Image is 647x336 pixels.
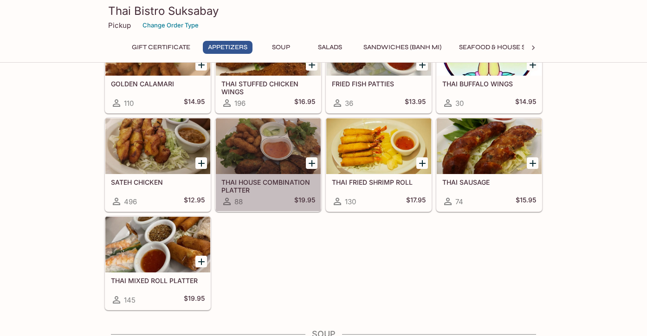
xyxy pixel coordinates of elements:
[195,59,207,71] button: Add GOLDEN CALAMARI
[326,118,431,174] div: THAI FRIED SHRIMP ROLL
[184,294,205,305] h5: $19.95
[216,118,321,174] div: THAI HOUSE COMBINATION PLATTER
[105,217,210,272] div: THAI MIXED ROLL PLATTER
[105,20,210,76] div: GOLDEN CALAMARI
[203,41,252,54] button: Appetizers
[260,41,302,54] button: Soup
[111,277,205,284] h5: THAI MIXED ROLL PLATTER
[111,80,205,88] h5: GOLDEN CALAMARI
[111,178,205,186] h5: SATEH CHICKEN
[294,97,315,109] h5: $16.95
[195,256,207,267] button: Add THAI MIXED ROLL PLATTER
[527,157,538,169] button: Add THAI SAUSAGE
[195,157,207,169] button: Add SATEH CHICKEN
[332,80,426,88] h5: FRIED FISH PATTIES
[405,97,426,109] h5: $13.95
[455,197,463,206] span: 74
[221,178,315,194] h5: THAI HOUSE COMBINATION PLATTER
[454,41,557,54] button: Seafood & House Specials
[221,80,315,95] h5: THAI STUFFED CHICKEN WINGS
[124,296,136,304] span: 145
[234,99,246,108] span: 196
[358,41,446,54] button: Sandwiches (Banh Mi)
[309,41,351,54] button: Salads
[105,216,211,310] a: THAI MIXED ROLL PLATTER145$19.95
[416,59,428,71] button: Add FRIED FISH PATTIES
[108,21,131,30] p: Pickup
[105,118,210,174] div: SATEH CHICKEN
[234,197,243,206] span: 88
[326,118,432,212] a: THAI FRIED SHRIMP ROLL130$17.95
[184,97,205,109] h5: $14.95
[326,19,432,113] a: FRIED FISH PATTIES36$13.95
[332,178,426,186] h5: THAI FRIED SHRIMP ROLL
[416,157,428,169] button: Add THAI FRIED SHRIMP ROLL
[455,99,464,108] span: 30
[127,41,195,54] button: Gift Certificate
[294,196,315,207] h5: $19.95
[105,19,211,113] a: GOLDEN CALAMARI110$14.95
[326,20,431,76] div: FRIED FISH PATTIES
[216,20,321,76] div: THAI STUFFED CHICKEN WINGS
[124,99,134,108] span: 110
[215,19,321,113] a: THAI STUFFED CHICKEN WINGS196$16.95
[437,20,542,76] div: THAI BUFFALO WINGS
[215,118,321,212] a: THAI HOUSE COMBINATION PLATTER88$19.95
[436,118,542,212] a: THAI SAUSAGE74$15.95
[516,196,536,207] h5: $15.95
[345,99,353,108] span: 36
[138,18,203,32] button: Change Order Type
[515,97,536,109] h5: $14.95
[124,197,137,206] span: 496
[306,157,317,169] button: Add THAI HOUSE COMBINATION PLATTER
[406,196,426,207] h5: $17.95
[345,197,356,206] span: 130
[306,59,317,71] button: Add THAI STUFFED CHICKEN WINGS
[105,118,211,212] a: SATEH CHICKEN496$12.95
[184,196,205,207] h5: $12.95
[437,118,542,174] div: THAI SAUSAGE
[442,80,536,88] h5: THAI BUFFALO WINGS
[442,178,536,186] h5: THAI SAUSAGE
[108,4,539,18] h3: Thai Bistro Suksabay
[527,59,538,71] button: Add THAI BUFFALO WINGS
[436,19,542,113] a: THAI BUFFALO WINGS30$14.95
